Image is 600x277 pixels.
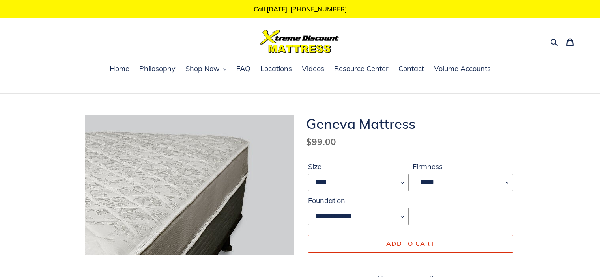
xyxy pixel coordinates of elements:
span: Contact [398,64,424,73]
span: $99.00 [306,136,336,147]
a: Locations [256,63,296,75]
span: Videos [302,64,324,73]
span: Add to cart [386,240,435,247]
span: Home [110,64,129,73]
a: Home [106,63,133,75]
img: Xtreme Discount Mattress [260,30,339,53]
span: Shop Now [185,64,220,73]
label: Foundation [308,195,409,206]
a: Resource Center [330,63,393,75]
span: Volume Accounts [434,64,491,73]
label: Size [308,161,409,172]
h1: Geneva Mattress [306,115,515,132]
span: Resource Center [334,64,389,73]
span: FAQ [236,64,250,73]
button: Add to cart [308,235,513,252]
a: Videos [298,63,328,75]
button: Shop Now [181,63,230,75]
a: Philosophy [135,63,179,75]
span: Locations [260,64,292,73]
label: Firmness [413,161,513,172]
a: Contact [394,63,428,75]
span: Philosophy [139,64,176,73]
a: FAQ [232,63,254,75]
a: Volume Accounts [430,63,495,75]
